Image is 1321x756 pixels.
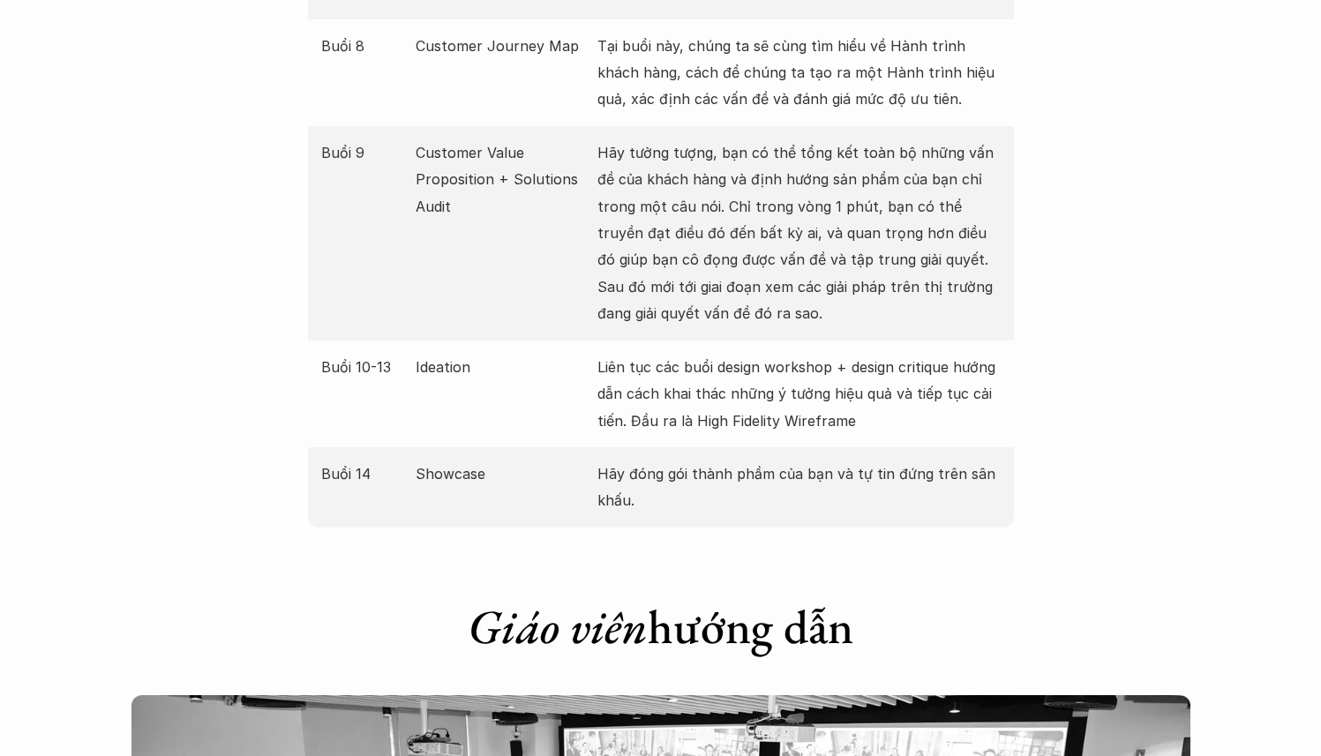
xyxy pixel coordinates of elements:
p: Hãy tưởng tượng, bạn có thể tổng kết toàn bộ những vấn đề của khách hàng và định hướng sản phẩm c... [597,139,1001,327]
p: Buổi 9 [321,139,408,166]
p: Hãy đóng gói thành phầm của bạn và tự tin đứng trên sân khấu. [597,460,1001,514]
p: Buổi 10-13 [321,354,408,380]
p: Buổi 14 [321,460,408,487]
p: Tại buổi này, chúng ta sẽ cùng tìm hiểu về Hành trình khách hàng, cách để chúng ta tạo ra một Hàn... [597,33,1001,113]
p: Showcase [416,460,589,487]
h1: hướng dẫn [308,598,1014,655]
em: Giáo viên [468,595,648,657]
p: Liên tục các buổi design workshop + design critique hướng dẫn cách khai thác những ý tưởng hiệu q... [597,354,1001,434]
p: Ideation [416,354,589,380]
p: Customer Journey Map [416,33,589,59]
p: Customer Value Proposition + Solutions Audit [416,139,589,220]
p: Buổi 8 [321,33,408,59]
